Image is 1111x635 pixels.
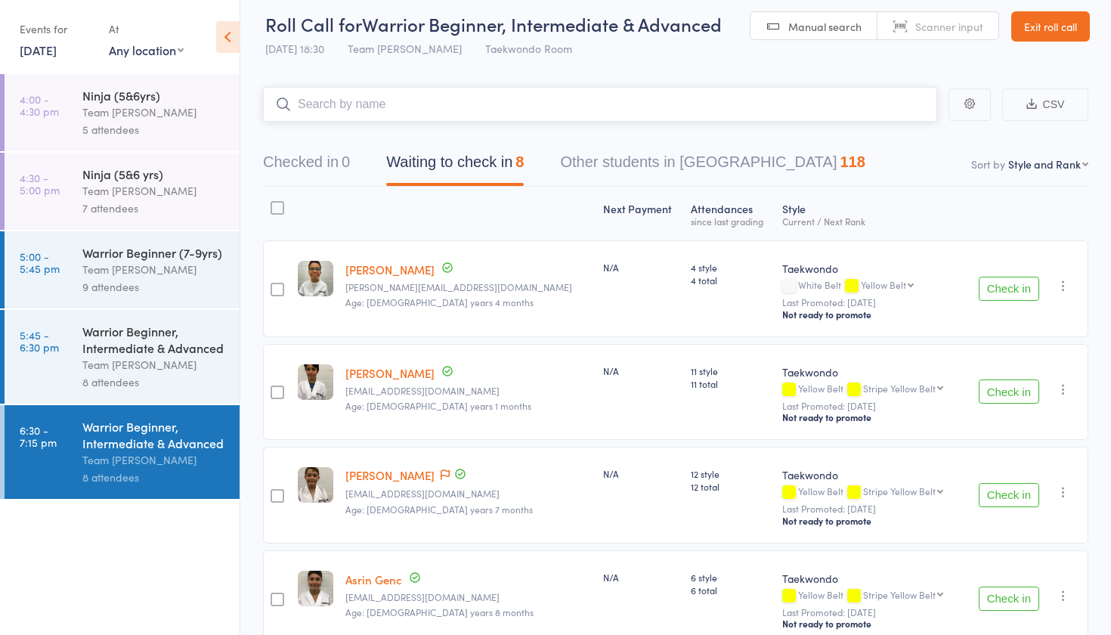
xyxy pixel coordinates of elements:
div: Team [PERSON_NAME] [82,451,227,469]
div: Ninja (5&6 yrs) [82,166,227,182]
div: Next Payment [597,194,685,234]
div: Warrior Beginner, Intermediate & Advanced [82,323,227,356]
a: 5:45 -6:30 pmWarrior Beginner, Intermediate & AdvancedTeam [PERSON_NAME]8 attendees [5,310,240,404]
span: 11 total [691,377,770,390]
div: Team [PERSON_NAME] [82,261,227,278]
div: Stripe Yellow Belt [863,590,936,599]
div: Ninja (5&6yrs) [82,87,227,104]
div: 8 attendees [82,469,227,486]
span: 4 total [691,274,770,287]
span: Scanner input [915,19,983,34]
div: Events for [20,17,94,42]
div: Warrior Beginner (7-9yrs) [82,244,227,261]
span: 4 style [691,261,770,274]
a: [PERSON_NAME] [345,262,435,277]
a: 5:00 -5:45 pmWarrior Beginner (7-9yrs)Team [PERSON_NAME]9 attendees [5,231,240,308]
div: 118 [840,153,865,170]
div: Style [776,194,963,234]
time: 6:30 - 7:15 pm [20,424,57,448]
div: 5 attendees [82,121,227,138]
span: Team [PERSON_NAME] [348,41,462,56]
div: Yellow Belt [782,590,957,602]
span: 12 style [691,467,770,480]
button: Waiting to check in8 [386,146,524,186]
img: image1738736817.png [298,571,333,606]
div: 8 [515,153,524,170]
div: White Belt [782,280,957,293]
span: Age: [DEMOGRAPHIC_DATA] years 8 months [345,606,534,618]
div: Stripe Yellow Belt [863,486,936,496]
img: image1739254323.png [298,467,333,503]
a: 6:30 -7:15 pmWarrior Beginner, Intermediate & AdvancedTeam [PERSON_NAME]8 attendees [5,405,240,499]
div: Taekwondo [782,571,957,586]
img: image1756285945.png [298,261,333,296]
button: Check in [979,379,1039,404]
div: Team [PERSON_NAME] [82,182,227,200]
div: N/A [603,261,679,274]
div: Current / Next Rank [782,216,957,226]
div: Yellow Belt [861,280,906,290]
div: N/A [603,364,679,377]
div: At [109,17,184,42]
div: Taekwondo [782,261,957,276]
div: Not ready to promote [782,308,957,321]
time: 4:00 - 4:30 pm [20,93,59,117]
small: lazzek46@gmail.com [345,488,591,499]
button: Check in [979,587,1039,611]
small: asashindran@gmail.com [345,386,591,396]
button: Checked in0 [263,146,350,186]
small: Shiref.pepo@gmail.com [345,282,591,293]
span: [DATE] 18:30 [265,41,324,56]
a: 4:00 -4:30 pmNinja (5&6yrs)Team [PERSON_NAME]5 attendees [5,74,240,151]
time: 5:00 - 5:45 pm [20,250,60,274]
div: Not ready to promote [782,618,957,630]
div: Style and Rank [1008,156,1081,172]
button: CSV [1002,88,1088,121]
div: N/A [603,571,679,584]
div: Yellow Belt [782,486,957,499]
a: Asrin Genc [345,571,402,587]
small: Last Promoted: [DATE] [782,607,957,618]
div: Taekwondo [782,364,957,379]
div: 9 attendees [82,278,227,296]
div: Yellow Belt [782,383,957,396]
div: 0 [342,153,350,170]
div: Team [PERSON_NAME] [82,356,227,373]
a: Exit roll call [1011,11,1090,42]
div: N/A [603,467,679,480]
span: 12 total [691,480,770,493]
span: 11 style [691,364,770,377]
small: Last Promoted: [DATE] [782,297,957,308]
div: 8 attendees [82,373,227,391]
span: Roll Call for [265,11,362,36]
small: denizkorkmaz89@hotmail.com [345,592,591,602]
a: [PERSON_NAME] [345,365,435,381]
div: Warrior Beginner, Intermediate & Advanced [82,418,227,451]
img: image1733535357.png [298,364,333,400]
div: Stripe Yellow Belt [863,383,936,393]
div: since last grading [691,216,770,226]
span: Manual search [788,19,862,34]
div: Atten­dances [685,194,776,234]
a: [PERSON_NAME] [345,467,435,483]
div: Team [PERSON_NAME] [82,104,227,121]
span: Age: [DEMOGRAPHIC_DATA] years 7 months [345,503,533,516]
button: Check in [979,483,1039,507]
span: Taekwondo Room [485,41,572,56]
a: [DATE] [20,42,57,58]
button: Other students in [GEOGRAPHIC_DATA]118 [560,146,865,186]
small: Last Promoted: [DATE] [782,503,957,514]
div: 7 attendees [82,200,227,217]
input: Search by name [263,87,937,122]
div: Any location [109,42,184,58]
span: Warrior Beginner, Intermediate & Advanced [362,11,722,36]
small: Last Promoted: [DATE] [782,401,957,411]
div: Not ready to promote [782,515,957,527]
span: Age: [DEMOGRAPHIC_DATA] years 4 months [345,296,534,308]
span: 6 style [691,571,770,584]
time: 4:30 - 5:00 pm [20,172,60,196]
div: Taekwondo [782,467,957,482]
button: Check in [979,277,1039,301]
a: 4:30 -5:00 pmNinja (5&6 yrs)Team [PERSON_NAME]7 attendees [5,153,240,230]
div: Not ready to promote [782,411,957,423]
